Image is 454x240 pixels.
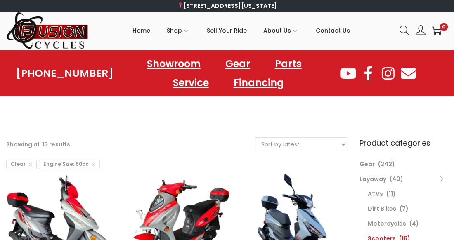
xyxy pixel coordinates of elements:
[6,12,89,50] img: Woostify retina logo
[378,160,395,168] span: (242)
[167,20,182,41] span: Shop
[225,73,292,92] a: Financing
[113,54,339,92] nav: Menu
[263,20,291,41] span: About Us
[368,205,396,213] a: Dirt Bikes
[432,26,442,35] a: 0
[359,137,448,148] h6: Product categories
[359,160,375,168] a: Gear
[132,12,150,49] a: Home
[390,175,403,183] span: (40)
[177,2,183,8] img: 📍
[6,139,70,150] p: Showing all 13 results
[255,138,347,151] select: Shop order
[400,205,409,213] span: (7)
[167,12,190,49] a: Shop
[386,190,396,198] span: (11)
[177,2,277,10] a: [STREET_ADDRESS][US_STATE]
[165,73,217,92] a: Service
[132,20,150,41] span: Home
[139,54,209,73] a: Showroom
[6,160,37,169] span: Clear
[316,20,350,41] span: Contact Us
[316,12,350,49] a: Contact Us
[89,12,393,49] nav: Primary navigation
[267,54,310,73] a: Parts
[368,190,383,198] a: ATVs
[409,219,419,228] span: (4)
[217,54,258,73] a: Gear
[207,20,247,41] span: Sell Your Ride
[16,68,113,79] a: [PHONE_NUMBER]
[39,160,100,169] span: Engine Size: 50cc
[207,12,247,49] a: Sell Your Ride
[368,219,406,228] a: Motorcycles
[359,175,386,183] a: Layaway
[263,12,299,49] a: About Us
